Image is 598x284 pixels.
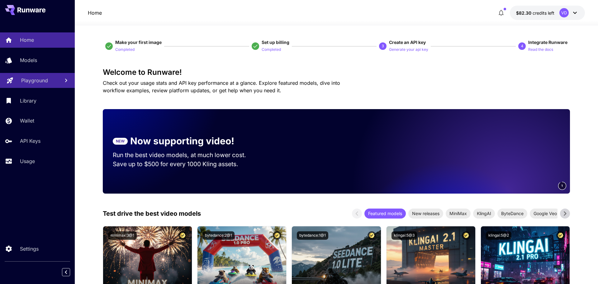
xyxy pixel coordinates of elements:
span: 1 [561,183,563,188]
div: Google Veo [530,209,561,219]
span: Set up billing [262,40,289,45]
button: Collapse sidebar [62,268,70,276]
button: minimax:3@1 [108,231,137,240]
button: Certified Model – Vetted for best performance and includes a commercial license. [462,231,470,240]
button: bytedance:2@1 [202,231,235,240]
p: API Keys [20,137,40,145]
p: Usage [20,157,35,165]
button: Certified Model – Vetted for best performance and includes a commercial license. [273,231,281,240]
span: MiniMax [446,210,471,217]
div: $82.3048 [516,10,554,16]
p: Save up to $500 for every 1000 Kling assets. [113,160,258,169]
p: Now supporting video! [130,134,234,148]
div: ByteDance [497,209,527,219]
p: Completed [262,47,281,53]
button: Completed [262,46,281,53]
p: Test drive the best video models [103,209,201,218]
span: Featured models [364,210,406,217]
div: MiniMax [446,209,471,219]
button: Certified Model – Vetted for best performance and includes a commercial license. [178,231,187,240]
span: ByteDance [497,210,527,217]
button: Certified Model – Vetted for best performance and includes a commercial license. [368,231,376,240]
div: New releases [408,209,443,219]
div: VD [559,8,569,17]
span: Make your first image [115,40,162,45]
p: NEW [116,138,125,144]
button: Read the docs [528,46,553,53]
span: KlingAI [473,210,495,217]
button: $82.3048VD [510,6,585,20]
p: Home [20,36,34,44]
button: Certified Model – Vetted for best performance and includes a commercial license. [556,231,565,240]
h3: Welcome to Runware! [103,68,570,77]
button: klingai:5@3 [392,231,417,240]
nav: breadcrumb [88,9,102,17]
button: klingai:5@2 [486,231,511,240]
p: Generate your api key [389,47,428,53]
span: New releases [408,210,443,217]
div: Featured models [364,209,406,219]
div: Collapse sidebar [67,267,75,278]
p: 4 [521,43,523,49]
p: Playground [21,77,48,84]
p: Models [20,56,37,64]
p: Library [20,97,36,104]
button: Completed [115,46,135,53]
span: $82.30 [516,10,533,16]
span: Create an API key [389,40,426,45]
p: Completed [115,47,135,53]
span: credits left [533,10,554,16]
p: Wallet [20,117,34,124]
p: Run the best video models, at much lower cost. [113,151,258,160]
p: Settings [20,245,39,253]
p: 3 [382,43,384,49]
p: Read the docs [528,47,553,53]
span: Integrate Runware [528,40,567,45]
span: Check out your usage stats and API key performance at a glance. Explore featured models, dive int... [103,80,340,94]
div: KlingAI [473,209,495,219]
button: bytedance:1@1 [297,231,328,240]
a: Home [88,9,102,17]
span: Google Veo [530,210,561,217]
button: Generate your api key [389,46,428,53]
